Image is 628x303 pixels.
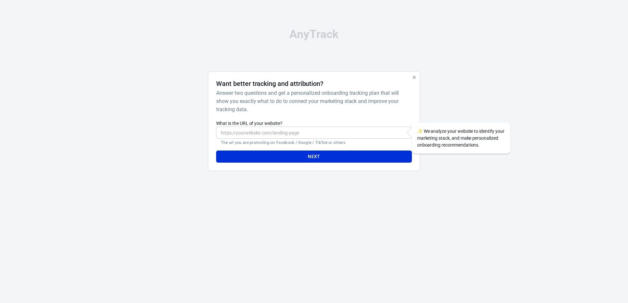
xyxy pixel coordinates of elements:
[412,123,510,154] div: We analyze your website to identify your marketing stack, and make personalized onboarding recomm...
[216,151,412,163] button: Next
[216,120,412,127] label: What is the URL of your website?
[417,129,423,134] span: sparkles
[221,140,407,145] p: The url you are promoting on Facebook / Google / TikTok or others
[216,80,324,88] h4: Want better tracking and attribution?
[216,89,409,113] h6: Answer two questions and get a personalized onboarding tracking plan that will show you exactly w...
[150,29,478,40] div: AnyTrack
[216,127,412,139] input: https://yourwebsite.com/landing-page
